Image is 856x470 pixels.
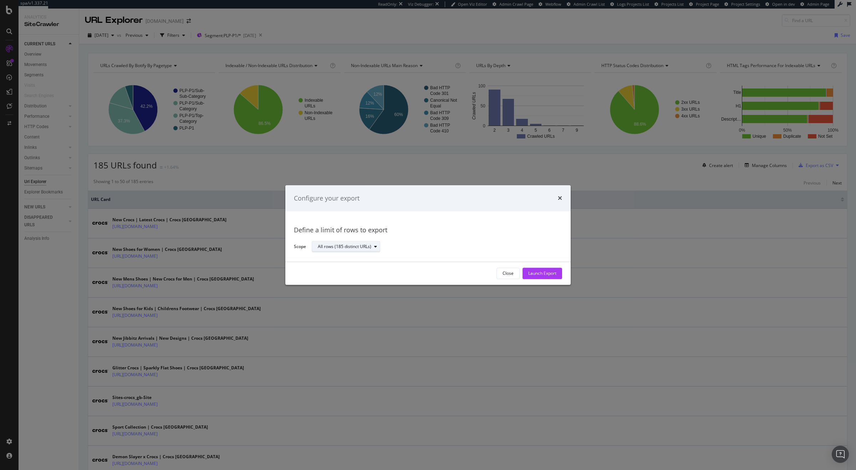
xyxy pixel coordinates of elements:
div: All rows (185 distinct URLs) [318,245,371,249]
div: Define a limit of rows to export [294,226,562,235]
div: modal [285,185,571,285]
button: Close [496,268,520,279]
div: Configure your export [294,194,360,203]
label: Scope [294,243,306,251]
button: All rows (185 distinct URLs) [312,241,380,253]
div: Close [503,271,514,277]
div: Open Intercom Messenger [832,446,849,463]
div: times [558,194,562,203]
div: Launch Export [528,271,556,277]
button: Launch Export [523,268,562,279]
